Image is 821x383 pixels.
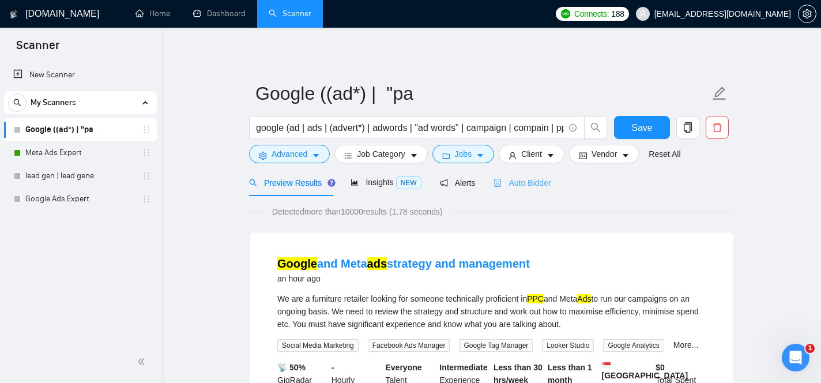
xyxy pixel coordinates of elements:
[334,145,427,163] button: barsJob Categorycaret-down
[602,361,611,369] img: 🇸🇬
[602,361,688,380] b: [GEOGRAPHIC_DATA]
[611,7,624,20] span: 188
[494,178,551,187] span: Auto Bidder
[542,339,594,352] span: Looker Studio
[798,9,816,18] a: setting
[459,339,533,352] span: Google Tag Manager
[249,178,332,187] span: Preview Results
[677,122,699,133] span: copy
[494,179,502,187] span: robot
[9,99,26,107] span: search
[521,148,542,160] span: Client
[357,148,405,160] span: Job Category
[799,9,816,18] span: setting
[272,148,307,160] span: Advanced
[25,141,135,164] a: Meta Ads Expert
[10,5,18,24] img: logo
[603,339,664,352] span: Google Analytics
[4,91,157,211] li: My Scanners
[476,151,484,160] span: caret-down
[249,145,330,163] button: settingAdvancedcaret-down
[782,344,809,371] iframe: Intercom live chat
[509,151,517,160] span: user
[351,178,421,187] span: Insights
[656,363,665,372] b: $ 0
[255,79,710,108] input: Scanner name...
[277,257,530,270] a: Googleand Metaadsstrategy and management
[312,151,320,160] span: caret-down
[440,179,448,187] span: notification
[193,9,246,18] a: dashboardDashboard
[25,118,135,141] a: Google ((ad*) | "pa
[396,177,421,189] span: NEW
[439,363,487,372] b: Intermediate
[142,125,151,134] span: holder
[25,187,135,211] a: Google Ads Expert
[142,148,151,157] span: holder
[706,116,729,139] button: delete
[649,148,680,160] a: Reset All
[277,272,530,286] div: an hour ago
[547,151,555,160] span: caret-down
[259,151,267,160] span: setting
[805,344,815,353] span: 1
[351,178,359,186] span: area-chart
[277,292,705,331] div: We are a furniture retailer looking for someone technically proficient in and Meta to run our cam...
[527,294,544,303] mark: PPC
[277,257,317,270] mark: Google
[622,151,630,160] span: caret-down
[442,151,450,160] span: folder
[332,363,334,372] b: -
[579,151,587,160] span: idcard
[142,171,151,181] span: holder
[25,164,135,187] a: lead gen | lead gene
[277,363,306,372] b: 📡 50%
[592,148,617,160] span: Vendor
[13,63,148,87] a: New Scanner
[269,9,311,18] a: searchScanner
[432,145,495,163] button: folderJobscaret-down
[8,93,27,112] button: search
[798,5,816,23] button: setting
[499,145,564,163] button: userClientcaret-down
[561,9,570,18] img: upwork-logo.png
[569,124,577,132] span: info-circle
[410,151,418,160] span: caret-down
[344,151,352,160] span: bars
[569,145,639,163] button: idcardVendorcaret-down
[676,116,699,139] button: copy
[264,205,451,218] span: Detected more than 10000 results (1.78 seconds)
[326,178,337,188] div: Tooltip anchor
[631,121,652,135] span: Save
[706,122,728,133] span: delete
[31,91,76,114] span: My Scanners
[4,63,157,87] li: New Scanner
[137,356,149,367] span: double-left
[574,7,609,20] span: Connects:
[455,148,472,160] span: Jobs
[256,121,564,135] input: Search Freelance Jobs...
[577,294,591,303] mark: Ads
[584,116,607,139] button: search
[277,339,359,352] span: Social Media Marketing
[585,122,607,133] span: search
[367,257,387,270] mark: ads
[440,178,476,187] span: Alerts
[368,339,450,352] span: Facebook Ads Manager
[249,179,257,187] span: search
[386,363,422,372] b: Everyone
[142,194,151,204] span: holder
[7,37,69,61] span: Scanner
[673,340,699,350] a: More...
[639,10,647,18] span: user
[614,116,670,139] button: Save
[135,9,170,18] a: homeHome
[712,86,727,101] span: edit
